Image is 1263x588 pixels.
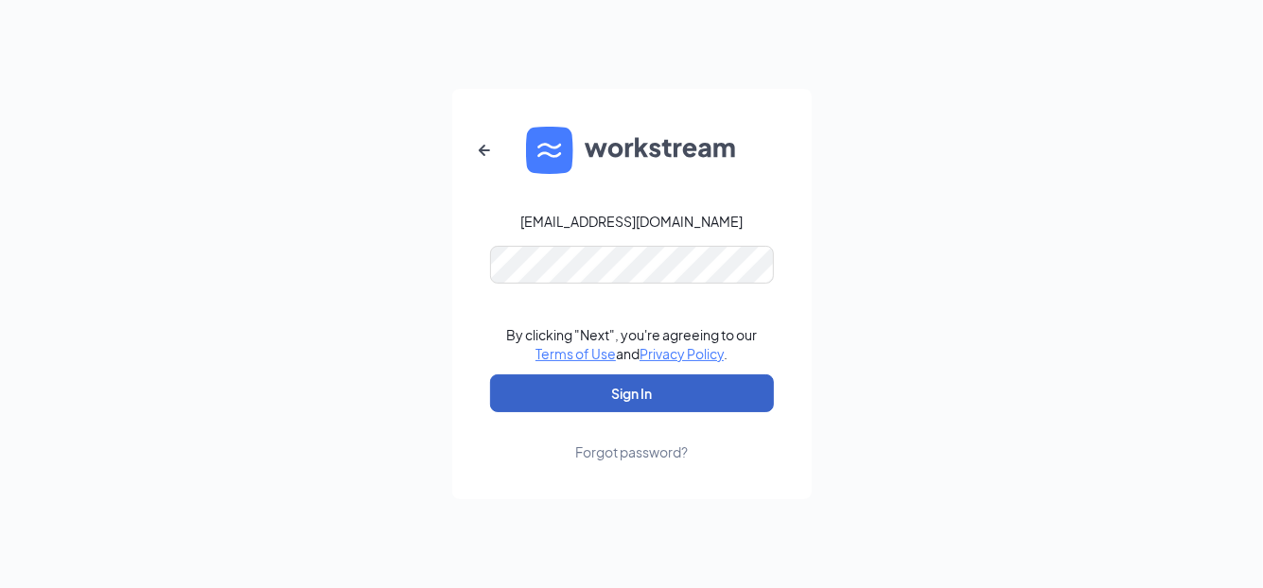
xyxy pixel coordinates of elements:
div: [EMAIL_ADDRESS][DOMAIN_NAME] [520,212,743,231]
svg: ArrowLeftNew [473,139,496,162]
a: Terms of Use [535,345,616,362]
button: Sign In [490,374,774,412]
div: Forgot password? [575,442,688,461]
a: Privacy Policy [640,345,724,362]
button: ArrowLeftNew [462,128,507,173]
a: Forgot password? [575,412,688,461]
img: WS logo and Workstream text [526,127,738,174]
div: By clicking "Next", you're agreeing to our and . [506,325,757,363]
